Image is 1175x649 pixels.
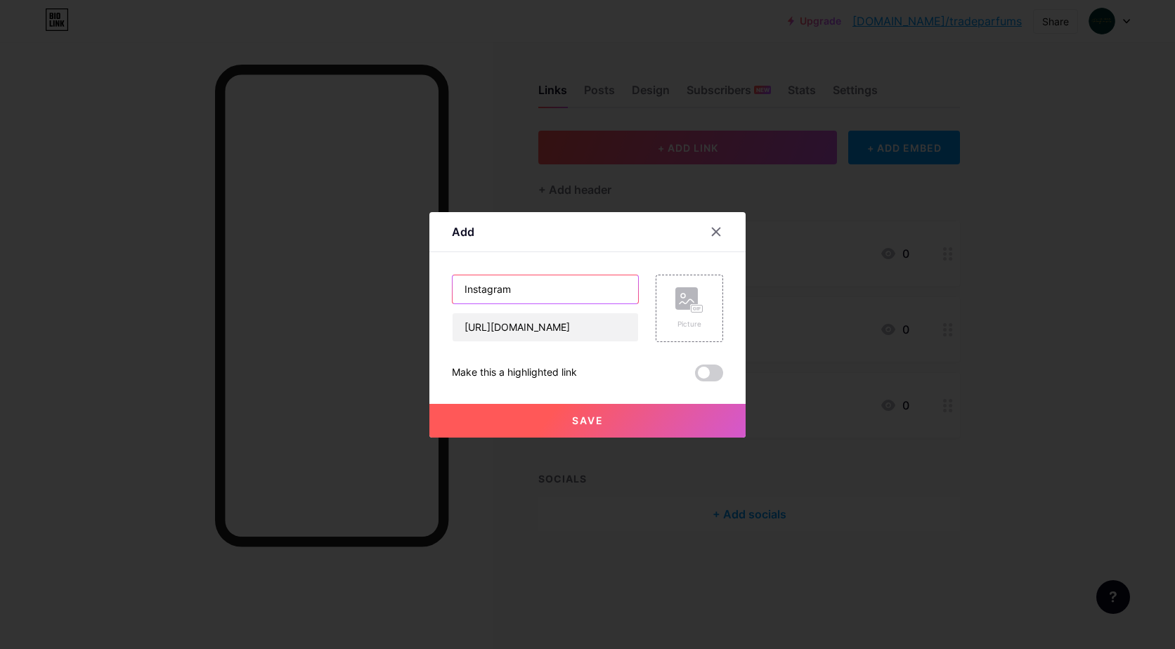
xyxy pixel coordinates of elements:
[453,313,638,341] input: URL
[452,365,577,381] div: Make this a highlighted link
[453,275,638,303] input: Title
[572,414,604,426] span: Save
[675,319,703,329] div: Picture
[429,404,746,438] button: Save
[452,223,474,240] div: Add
